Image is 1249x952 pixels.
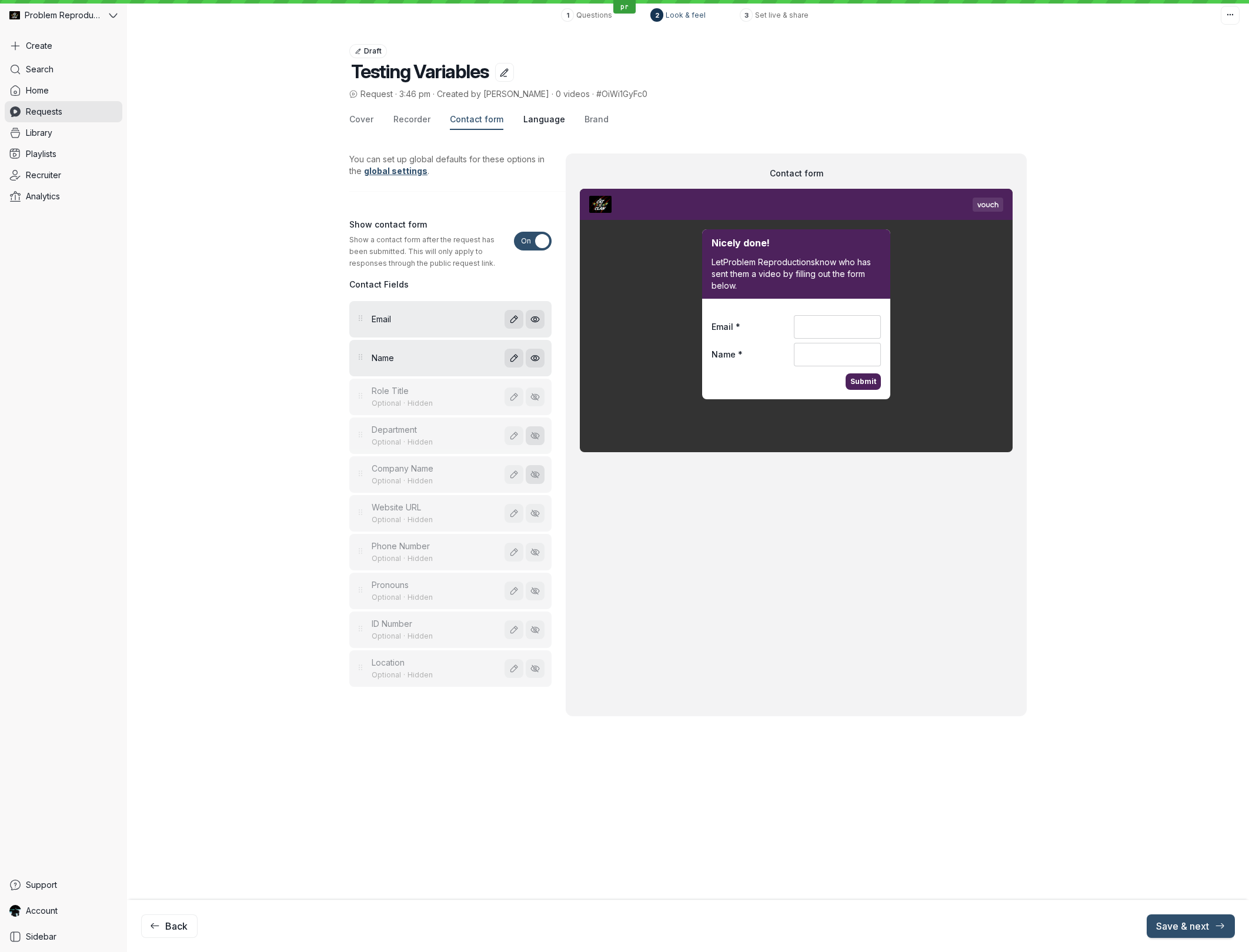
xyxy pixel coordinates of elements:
[26,169,61,181] span: Recruiter
[5,122,122,143] a: Library
[372,593,401,602] span: Optional
[505,504,523,523] button: Edit field
[372,502,497,513] span: Website URL
[450,113,503,125] span: Contact form
[505,659,523,678] button: Edit field
[26,64,54,75] span: Search
[5,900,122,921] a: Shez Katrak avatarAccount
[521,232,531,250] span: On
[349,301,552,338] div: EmailEdit fieldHide field
[526,620,545,639] button: Show field
[566,9,569,21] div: 1
[364,44,382,58] span: Draft
[372,618,497,630] span: ID Number
[408,632,433,640] span: Hidden
[5,926,122,947] a: Sidebar
[349,340,552,376] div: NameEdit fieldHide field
[5,165,122,186] a: Recruiter
[712,236,881,249] h2: Nicely done!
[590,88,596,100] span: ·
[349,534,552,570] div: Phone NumberOptional·HiddenEdit fieldShow field
[349,113,373,125] span: Cover
[372,352,497,364] span: Name
[372,554,401,563] span: Optional
[589,196,612,213] img: 2ea58807-51e7-4687-85db-058039db0a55.jpeg
[5,5,122,26] button: Problem Reproductions avatarProblem Reproductions
[526,310,545,329] button: Hide field
[5,5,106,26] div: Problem Reproductions
[349,650,552,687] div: LocationOptional·HiddenEdit fieldShow field
[505,310,523,329] button: Edit field
[349,456,552,493] div: Company NameOptional·HiddenEdit fieldShow field
[408,554,433,563] span: Hidden
[401,476,408,486] span: ·
[401,554,408,563] span: ·
[5,80,122,101] a: Home
[526,388,545,406] button: Show field
[5,59,122,80] a: Search
[526,582,545,600] button: Show field
[372,579,497,591] span: Pronouns
[349,219,427,231] span: Show contact form
[526,465,545,484] button: Show field
[5,874,122,896] a: Support
[505,388,523,406] button: Edit field
[372,540,497,552] span: Phone Number
[576,11,612,20] div: Questions
[650,8,726,21] a: 2Look & feel
[372,657,497,669] span: Location
[26,40,52,52] span: Create
[666,11,706,20] div: Look & feel
[349,153,552,177] p: You can set up global defaults for these options in the .
[523,113,565,125] span: Language
[372,437,401,446] span: Optional
[372,424,497,436] span: Department
[5,143,122,165] a: Playlists
[1156,920,1225,932] span: Save & next
[437,89,549,99] span: Created by [PERSON_NAME]
[408,593,433,602] span: Hidden
[505,543,523,562] button: Edit field
[561,8,636,21] a: 1Questions
[9,905,21,917] img: Shez Katrak avatar
[846,373,881,390] div: Submit
[744,9,749,21] div: 3
[712,256,881,292] span: Let Problem Reproductions know who has sent them a video by filling out the form below.
[401,593,408,602] span: ·
[408,670,433,679] span: Hidden
[26,85,49,96] span: Home
[372,632,401,640] span: Optional
[408,515,433,524] span: Hidden
[580,168,1013,179] h2: Contact form
[393,113,430,125] span: Recorder
[372,463,497,475] span: Company Name
[349,279,552,290] h4: Contact Fields
[401,399,408,408] span: ·
[505,426,523,445] button: Edit field
[596,89,647,99] span: #OiWi1GyFc0
[26,148,56,160] span: Playlists
[401,670,408,680] span: ·
[401,632,408,641] span: ·
[25,9,100,21] span: Problem Reproductions
[9,10,20,21] img: Problem Reproductions avatar
[372,515,401,524] span: Optional
[26,905,58,917] span: Account
[349,573,552,609] div: PronounsOptional·HiddenEdit fieldShow field
[401,515,408,525] span: ·
[349,612,552,648] div: ID NumberOptional·HiddenEdit fieldShow field
[364,166,428,176] a: global settings
[349,88,393,100] span: Request
[372,670,401,679] span: Optional
[526,504,545,523] button: Show field
[505,349,523,368] button: Edit field
[393,88,399,100] span: ·
[556,89,590,99] span: 0 videos
[585,113,609,125] span: Brand
[26,191,60,202] span: Analytics
[26,127,52,139] span: Library
[549,88,556,100] span: ·
[505,582,523,600] button: Edit field
[712,321,740,333] span: Email *
[141,914,198,938] button: Back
